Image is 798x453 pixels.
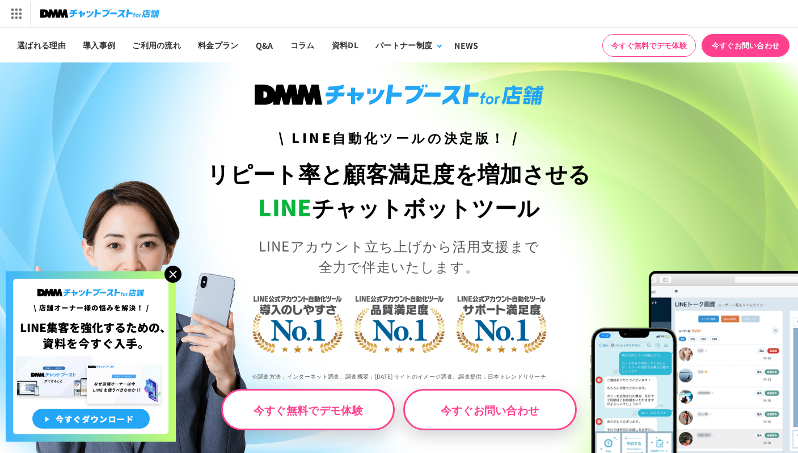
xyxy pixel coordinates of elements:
p: ※調査方法：インターネット調査、調査概要：[DATE] サイトのイメージ調査、調査提供：日本トレンドリサーチ [200,364,599,389]
a: ご利用の流れ [124,28,189,62]
a: 今すぐお問い合わせ [702,34,789,57]
a: 今すぐ無料でデモ体験 [221,389,395,430]
div: パートナー制度 [375,39,432,51]
h1: リピート率と顧客満足度を増加させる チャットボットツール [200,156,599,224]
span: LINE [258,190,311,223]
h3: \ LINE自動化ツールの決定版！ / [200,128,599,148]
a: 今すぐお問い合わせ [403,389,577,430]
a: 導入事例 [74,28,124,62]
a: 店舗オーナー様の悩みを解決!LINE集客を狂化するための資料を今すぐ入手! [6,271,176,285]
img: LINE公式アカウント自動化ツール導入のしやすさNo.1｜LINE公式アカウント自動化ツール品質満足度No.1｜LINE公式アカウント自動化ツールサポート満足度No.1 [215,251,584,393]
a: 料金プラン [189,28,247,62]
a: コラム [282,28,323,62]
a: NEWS [446,28,487,62]
img: チャットブーストfor店舗 [40,6,159,22]
a: 今すぐ無料でデモ体験 [602,34,696,57]
img: 店舗オーナー様の悩みを解決!LINE集客を狂化するための資料を今すぐ入手! [6,271,176,442]
p: LINEアカウント立ち上げから活用支援まで 全力で伴走いたします。 [200,236,599,276]
a: Q&A [247,28,282,62]
a: 選ばれる理由 [9,28,74,62]
img: サービス [2,2,30,26]
a: 資料DL [323,28,367,62]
